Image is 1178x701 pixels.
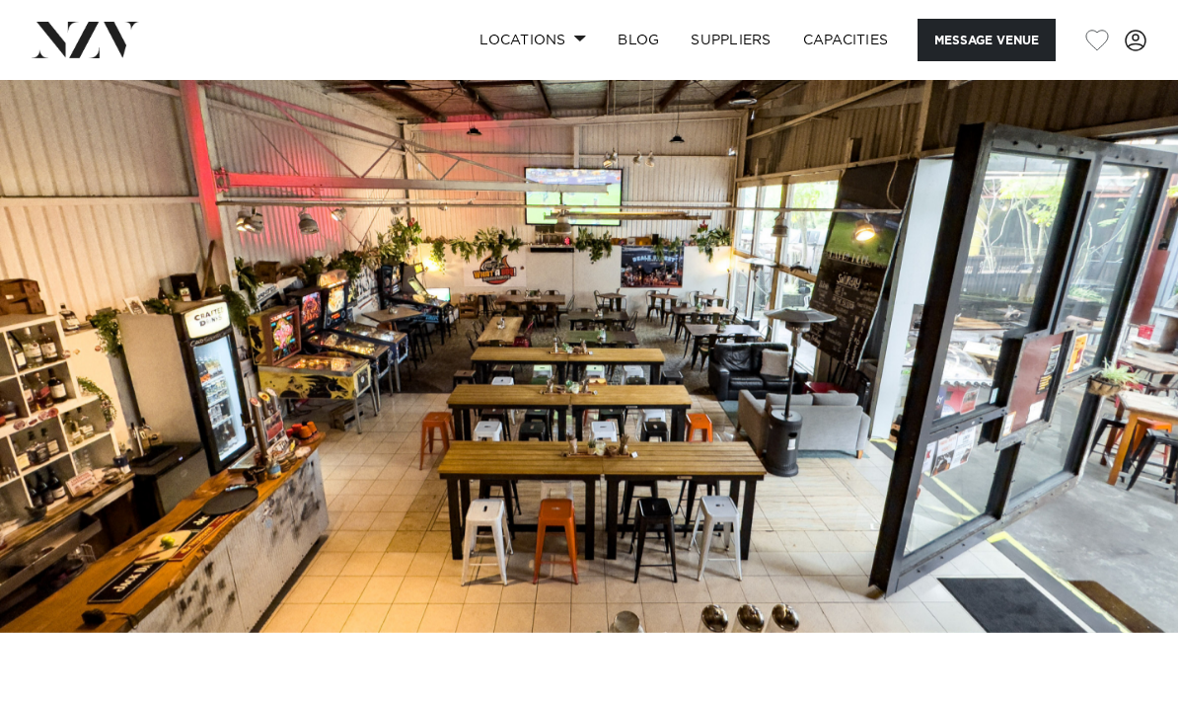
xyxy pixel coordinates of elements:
a: Locations [464,19,602,61]
button: Message Venue [918,19,1056,61]
img: nzv-logo.png [32,22,139,57]
a: SUPPLIERS [675,19,786,61]
a: BLOG [602,19,675,61]
a: Capacities [787,19,905,61]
